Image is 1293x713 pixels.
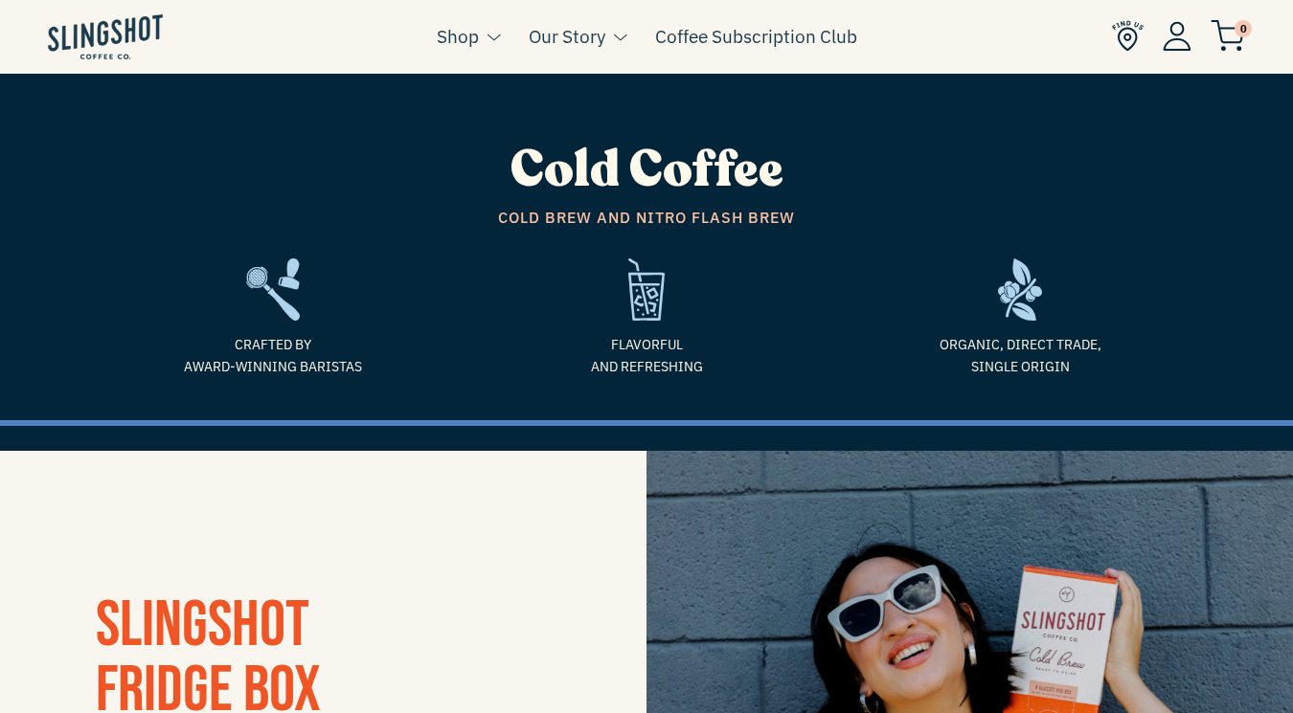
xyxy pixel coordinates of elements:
[1163,21,1191,51] img: Account
[101,334,445,377] span: Crafted by Award-Winning Baristas
[1235,20,1252,37] span: 0
[474,334,819,377] span: Flavorful and refreshing
[437,22,479,51] a: Shop
[848,334,1192,377] span: Organic, Direct Trade, Single Origin
[529,22,605,51] a: Our Story
[246,258,301,321] img: frame2-1635783918803.svg
[101,206,1192,231] span: Cold Brew and Nitro Flash Brew
[628,258,664,321] img: refreshing-1635975143169.svg
[510,136,783,204] span: Cold Coffee
[998,258,1043,321] img: frame-1635784469962.svg
[1112,20,1144,52] img: Find Us
[655,22,857,51] a: Coffee Subscription Club
[1211,25,1245,48] a: 0
[1211,20,1245,52] img: cart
